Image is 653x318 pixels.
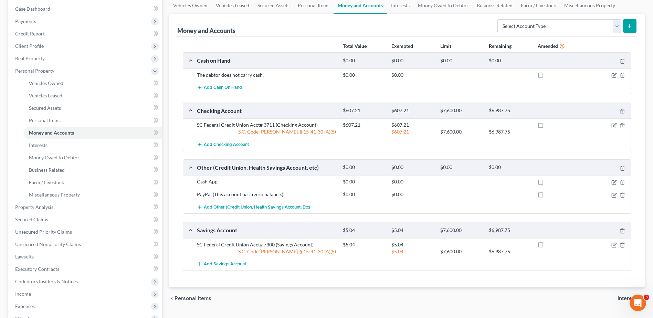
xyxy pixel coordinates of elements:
[339,121,388,128] div: $607.21
[440,43,451,49] strong: Limit
[339,241,388,248] div: $5.04
[175,296,211,301] span: Personal Items
[29,93,62,98] span: Vehicles Leased
[388,57,436,64] div: $0.00
[23,151,162,164] a: Money Owed to Debtor
[485,128,534,135] div: $6,987.75
[437,128,485,135] div: $7,600.00
[10,201,162,213] a: Property Analysis
[437,164,485,171] div: $0.00
[23,189,162,201] a: Miscellaneous Property
[388,128,436,135] div: $607.21
[169,296,175,301] i: chevron_left
[23,127,162,139] a: Money and Accounts
[193,241,339,248] div: SC Federal Credit Union Acct# 7300 (Savings Account)
[15,266,59,272] span: Executory Contracts
[204,262,246,267] span: Add Savings Account
[485,227,534,234] div: $6,987.75
[29,167,65,173] span: Business Related
[29,179,64,185] span: Farm / Livestock
[485,57,534,64] div: $0.00
[193,72,339,78] div: The debtor does not carry cash.
[29,130,74,136] span: Money and Accounts
[197,138,249,151] button: Add Checking Account
[193,128,339,135] div: S.C. Code [PERSON_NAME]. § 15-41-30 (A)(5)
[15,241,81,247] span: Unsecured Nonpriority Claims
[23,164,162,176] a: Business Related
[437,107,485,114] div: $7,600.00
[339,164,388,171] div: $0.00
[193,121,339,128] div: SC Federal Credit Union Acct# 3711 (Checking Account)
[197,201,310,213] button: Add Other (Credit Union, Health Savings Account, etc)
[485,248,534,255] div: $6,987.75
[10,226,162,238] a: Unsecured Priority Claims
[437,227,485,234] div: $7,600.00
[23,114,162,127] a: Personal Items
[23,89,162,102] a: Vehicles Leased
[618,296,645,301] button: Interests chevron_right
[391,43,413,49] strong: Exempted
[339,57,388,64] div: $0.00
[193,57,339,64] div: Cash on Hand
[15,43,44,49] span: Client Profile
[15,68,54,74] span: Personal Property
[388,178,436,185] div: $0.00
[10,263,162,275] a: Executory Contracts
[15,291,31,297] span: Income
[15,216,48,222] span: Secured Claims
[388,227,436,234] div: $5.04
[193,178,339,185] div: Cash App
[197,81,242,94] button: Add Cash on Hand
[10,238,162,251] a: Unsecured Nonpriority Claims
[193,226,339,234] div: Savings Account
[29,142,48,148] span: Interests
[437,248,485,255] div: $7,600.00
[388,248,436,255] div: $5.04
[15,229,72,235] span: Unsecured Priority Claims
[343,43,367,49] strong: Total Value
[437,57,485,64] div: $0.00
[15,204,53,210] span: Property Analysis
[630,295,646,311] iframe: Intercom live chat
[339,178,388,185] div: $0.00
[193,191,339,198] div: PayPal (This account has a zero balance.)
[538,43,558,49] strong: Amended
[339,72,388,78] div: $0.00
[485,164,534,171] div: $0.00
[193,248,339,255] div: S.C. Code [PERSON_NAME]. § 15-41-30 (A)(5)
[15,278,78,284] span: Codebtors Insiders & Notices
[15,6,50,12] span: Case Dashboard
[204,142,249,147] span: Add Checking Account
[489,43,512,49] strong: Remaining
[29,105,61,111] span: Secured Assets
[177,26,235,35] div: Money and Accounts
[23,176,162,189] a: Farm / Livestock
[388,72,436,78] div: $0.00
[388,191,436,198] div: $0.00
[197,258,246,271] button: Add Savings Account
[339,107,388,114] div: $607.21
[23,139,162,151] a: Interests
[388,164,436,171] div: $0.00
[10,213,162,226] a: Secured Claims
[10,28,162,40] a: Credit Report
[388,241,436,248] div: $5.04
[15,303,35,309] span: Expenses
[388,121,436,128] div: $607.21
[169,296,211,301] button: chevron_left Personal Items
[29,155,80,160] span: Money Owed to Debtor
[388,107,436,114] div: $607.21
[15,31,45,36] span: Credit Report
[29,117,61,123] span: Personal Items
[644,295,649,300] span: 3
[15,55,45,61] span: Real Property
[618,296,639,301] span: Interests
[23,77,162,89] a: Vehicles Owned
[10,251,162,263] a: Lawsuits
[15,254,34,259] span: Lawsuits
[29,192,80,198] span: Miscellaneous Property
[339,227,388,234] div: $5.04
[339,191,388,198] div: $0.00
[10,3,162,15] a: Case Dashboard
[485,107,534,114] div: $6,987.75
